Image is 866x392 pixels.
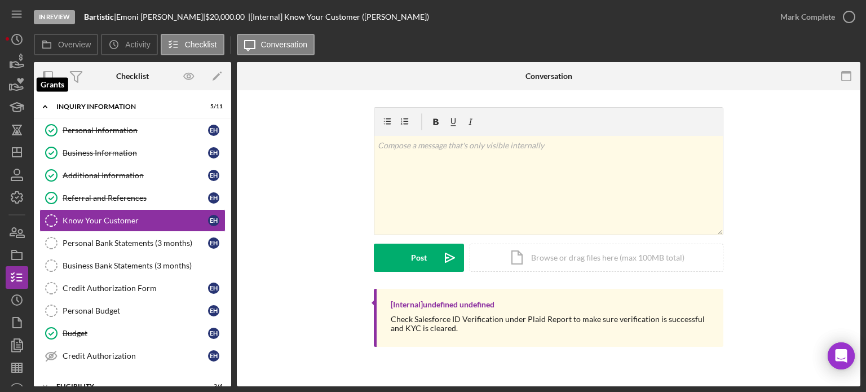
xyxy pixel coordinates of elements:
b: Bartistic [84,12,114,21]
a: Personal Bank Statements (3 months)EH [39,232,226,254]
div: E H [208,305,219,316]
div: Conversation [525,72,572,81]
a: Business Bank Statements (3 months) [39,254,226,277]
div: Check Salesforce ID Verification under Plaid Report to make sure verification is successful and K... [391,315,712,333]
div: 3 / 4 [202,383,223,390]
label: Overview [58,40,91,49]
div: Personal Bank Statements (3 months) [63,239,208,248]
div: Credit Authorization [63,351,208,360]
div: | [Internal] Know Your Customer ([PERSON_NAME]) [248,12,429,21]
div: In Review [34,10,75,24]
div: Budget [63,329,208,338]
label: Conversation [261,40,308,49]
div: $20,000.00 [205,12,248,21]
button: Conversation [237,34,315,55]
div: [Internal] undefined undefined [391,300,494,309]
div: Credit Authorization Form [63,284,208,293]
div: E H [208,215,219,226]
div: E H [208,328,219,339]
div: Personal Information [63,126,208,135]
div: | [84,12,116,21]
button: Mark Complete [769,6,860,28]
div: 5 / 11 [202,103,223,110]
a: Credit AuthorizationEH [39,345,226,367]
a: Personal BudgetEH [39,299,226,322]
div: Post [411,244,427,272]
div: E H [208,170,219,181]
a: Personal InformationEH [39,119,226,142]
a: Referral and ReferencesEH [39,187,226,209]
div: Referral and References [63,193,208,202]
div: Know Your Customer [63,216,208,225]
div: Mark Complete [780,6,835,28]
div: E H [208,237,219,249]
div: Personal Budget [63,306,208,315]
div: Business Bank Statements (3 months) [63,261,225,270]
button: Overview [34,34,98,55]
div: Emoni [PERSON_NAME] | [116,12,205,21]
div: Open Intercom Messenger [828,342,855,369]
div: Checklist [116,72,149,81]
div: E H [208,350,219,362]
div: INQUIRY INFORMATION [56,103,195,110]
a: BudgetEH [39,322,226,345]
label: Checklist [185,40,217,49]
button: Post [374,244,464,272]
div: E H [208,147,219,158]
button: Checklist [161,34,224,55]
div: E H [208,283,219,294]
div: ELIGIBILITY [56,383,195,390]
a: Credit Authorization FormEH [39,277,226,299]
button: Activity [101,34,157,55]
a: Additional InformationEH [39,164,226,187]
div: E H [208,125,219,136]
a: Know Your CustomerEH [39,209,226,232]
a: Business InformationEH [39,142,226,164]
div: Business Information [63,148,208,157]
div: Additional Information [63,171,208,180]
div: E H [208,192,219,204]
label: Activity [125,40,150,49]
